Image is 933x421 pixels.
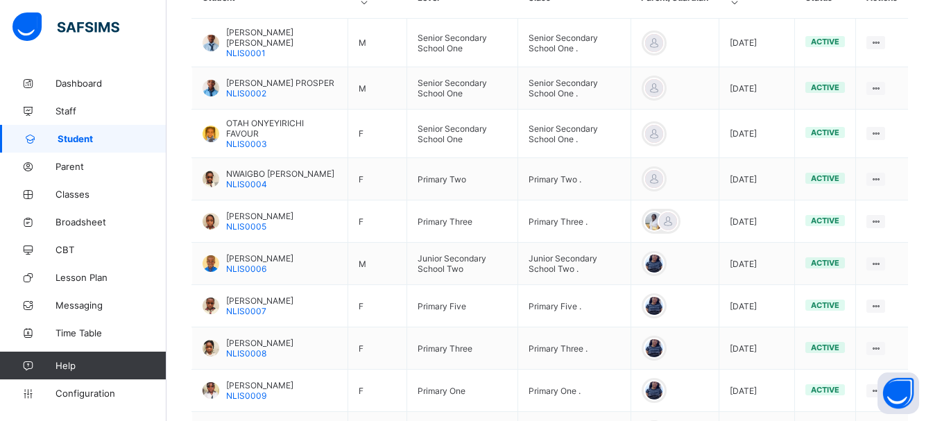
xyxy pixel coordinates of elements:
[719,243,795,285] td: [DATE]
[226,380,293,390] span: [PERSON_NAME]
[517,370,631,412] td: Primary One .
[811,37,839,46] span: active
[811,128,839,137] span: active
[719,285,795,327] td: [DATE]
[407,370,517,412] td: Primary One
[811,216,839,225] span: active
[407,158,517,200] td: Primary Two
[348,19,406,67] td: M
[719,327,795,370] td: [DATE]
[226,48,266,58] span: NLIS0001
[517,327,631,370] td: Primary Three .
[55,272,166,283] span: Lesson Plan
[348,110,406,158] td: F
[719,370,795,412] td: [DATE]
[12,12,119,42] img: safsims
[811,385,839,395] span: active
[226,211,293,221] span: [PERSON_NAME]
[226,253,293,264] span: [PERSON_NAME]
[811,343,839,352] span: active
[55,105,166,117] span: Staff
[348,158,406,200] td: F
[226,306,266,316] span: NLIS0007
[407,243,517,285] td: Junior Secondary School Two
[407,110,517,158] td: Senior Secondary School One
[226,179,267,189] span: NLIS0004
[226,264,266,274] span: NLIS0006
[878,372,919,414] button: Open asap
[226,348,266,359] span: NLIS0008
[55,78,166,89] span: Dashboard
[348,285,406,327] td: F
[226,221,266,232] span: NLIS0005
[811,173,839,183] span: active
[55,244,166,255] span: CBT
[517,67,631,110] td: Senior Secondary School One .
[348,200,406,243] td: F
[517,200,631,243] td: Primary Three .
[517,19,631,67] td: Senior Secondary School One .
[226,338,293,348] span: [PERSON_NAME]
[407,200,517,243] td: Primary Three
[226,118,337,139] span: OTAH ONYEYIRICHI FAVOUR
[517,110,631,158] td: Senior Secondary School One .
[719,19,795,67] td: [DATE]
[226,88,266,98] span: NLIS0002
[55,189,166,200] span: Classes
[348,327,406,370] td: F
[226,139,267,149] span: NLIS0003
[348,67,406,110] td: M
[407,285,517,327] td: Primary Five
[811,258,839,268] span: active
[55,216,166,227] span: Broadsheet
[407,67,517,110] td: Senior Secondary School One
[226,78,334,88] span: [PERSON_NAME] PROSPER
[226,27,337,48] span: [PERSON_NAME] [PERSON_NAME]
[719,158,795,200] td: [DATE]
[811,83,839,92] span: active
[226,390,266,401] span: NLIS0009
[226,169,334,179] span: NWAIGBO [PERSON_NAME]
[55,300,166,311] span: Messaging
[517,158,631,200] td: Primary Two .
[719,67,795,110] td: [DATE]
[58,133,166,144] span: Student
[348,370,406,412] td: F
[517,285,631,327] td: Primary Five .
[55,388,166,399] span: Configuration
[407,327,517,370] td: Primary Three
[407,19,517,67] td: Senior Secondary School One
[55,360,166,371] span: Help
[226,295,293,306] span: [PERSON_NAME]
[348,243,406,285] td: M
[517,243,631,285] td: Junior Secondary School Two .
[719,110,795,158] td: [DATE]
[55,161,166,172] span: Parent
[811,300,839,310] span: active
[55,327,166,338] span: Time Table
[719,200,795,243] td: [DATE]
